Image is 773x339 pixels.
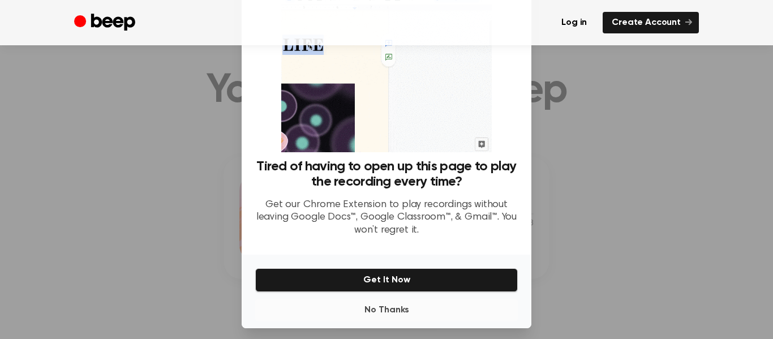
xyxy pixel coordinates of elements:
[255,299,518,321] button: No Thanks
[255,159,518,190] h3: Tired of having to open up this page to play the recording every time?
[552,12,596,33] a: Log in
[74,12,138,34] a: Beep
[255,199,518,237] p: Get our Chrome Extension to play recordings without leaving Google Docs™, Google Classroom™, & Gm...
[603,12,699,33] a: Create Account
[255,268,518,292] button: Get It Now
